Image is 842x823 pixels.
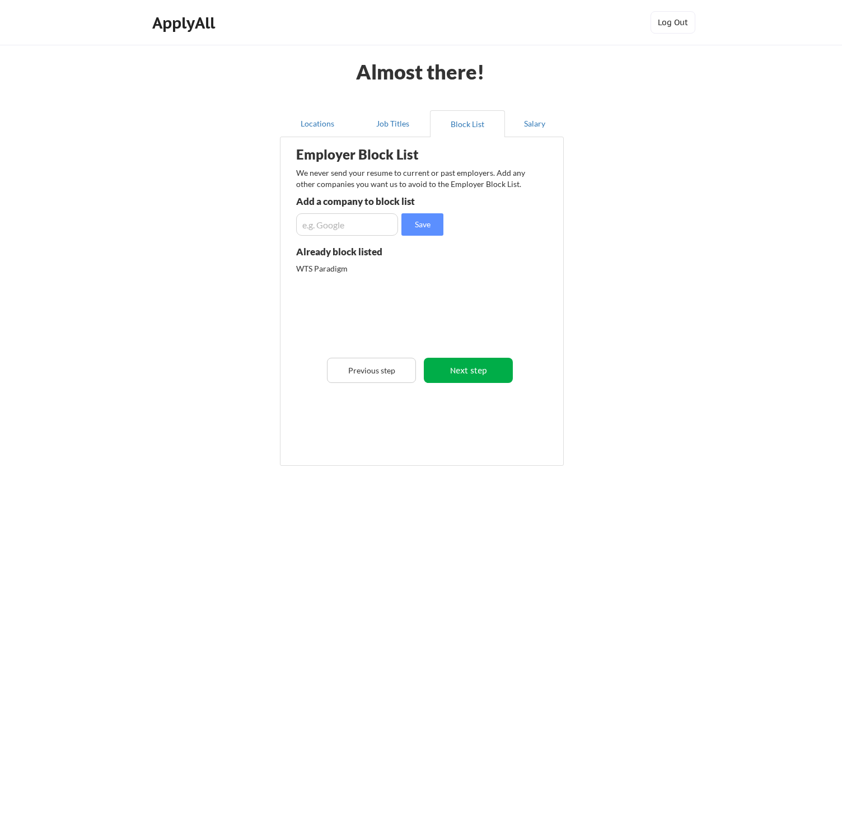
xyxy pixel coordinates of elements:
button: Block List [430,110,505,137]
button: Previous step [327,358,416,383]
button: Locations [280,110,355,137]
button: Next step [424,358,513,383]
button: Job Titles [355,110,430,137]
button: Log Out [651,11,695,34]
div: Employer Block List [296,148,472,161]
div: We never send your resume to current or past employers. Add any other companies you want us to av... [296,167,532,189]
button: Salary [505,110,564,137]
div: Almost there! [343,62,499,82]
div: Add a company to block list [296,197,460,206]
input: e.g. Google [296,213,398,236]
div: WTS Paradigm [296,263,414,274]
div: Already block listed [296,247,421,256]
div: ApplyAll [152,13,218,32]
button: Save [401,213,443,236]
